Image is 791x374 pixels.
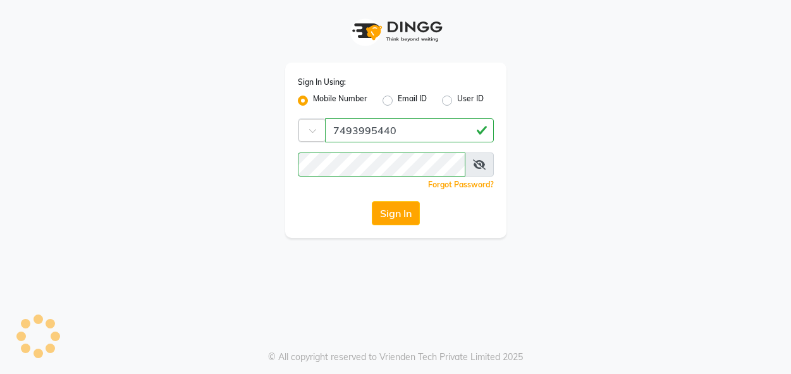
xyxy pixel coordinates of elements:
[457,93,484,108] label: User ID
[298,77,346,88] label: Sign In Using:
[398,93,427,108] label: Email ID
[313,93,367,108] label: Mobile Number
[345,13,446,50] img: logo1.svg
[428,180,494,189] a: Forgot Password?
[298,153,465,177] input: Username
[325,118,494,142] input: Username
[372,201,420,225] button: Sign In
